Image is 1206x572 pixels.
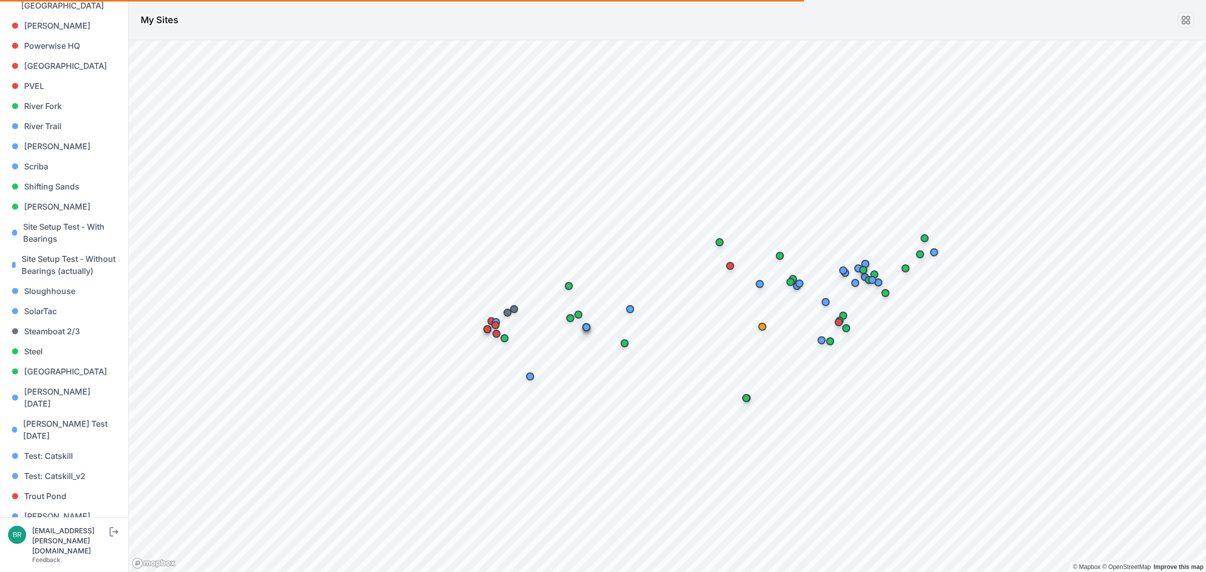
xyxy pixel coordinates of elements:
div: Map marker [520,366,540,387]
div: Map marker [862,270,882,290]
div: Map marker [783,269,803,289]
div: Map marker [560,308,580,328]
div: Map marker [845,273,865,293]
div: Map marker [875,283,895,303]
div: Map marker [830,311,850,331]
div: Map marker [750,274,770,294]
div: Map marker [559,276,579,296]
div: Map marker [497,303,518,323]
a: SolarTac [8,301,120,321]
div: Map marker [710,232,730,252]
a: Steel [8,341,120,361]
div: Map marker [864,264,884,284]
div: Map marker [620,299,640,319]
a: Mapbox logo [132,557,176,569]
img: brayden.sanford@nevados.solar [8,526,26,544]
a: Site Setup Test - With Bearings [8,217,120,249]
a: Sloughhouse [8,281,120,301]
div: Map marker [859,270,879,290]
div: Map marker [481,311,501,331]
a: Site Setup Test - Without Bearings (actually) [8,249,120,281]
a: Test: Catskill_v2 [8,466,120,486]
div: Map marker [848,258,868,278]
a: [PERSON_NAME] [8,197,120,217]
a: OpenStreetMap [1102,563,1151,570]
div: Map marker [895,258,916,278]
div: Map marker [486,312,506,332]
div: Map marker [829,312,849,332]
a: River Fork [8,96,120,116]
a: [PERSON_NAME] Test [DATE] [8,414,120,446]
a: Test: Catskill [8,446,120,466]
a: PVEL [8,76,120,96]
div: Map marker [736,388,756,408]
div: Map marker [568,305,588,325]
div: Map marker [924,242,944,262]
div: Map marker [812,330,832,350]
a: Map feedback [1154,563,1203,570]
a: Mapbox [1073,563,1100,570]
a: [PERSON_NAME] [8,136,120,156]
div: Map marker [752,317,772,337]
div: Map marker [816,292,836,312]
div: Map marker [915,228,935,248]
div: Map marker [485,315,506,335]
h1: My Sites [141,13,178,27]
div: Map marker [780,272,800,292]
a: [PERSON_NAME] [DATE] [8,382,120,414]
div: Map marker [855,254,875,274]
div: Map marker [833,306,853,326]
div: Map marker [504,299,524,319]
div: Map marker [833,260,853,280]
a: Scriba [8,156,120,176]
a: [PERSON_NAME] [8,506,120,526]
a: Steamboat 2/3 [8,321,120,341]
div: Map marker [910,244,930,264]
div: Map marker [853,260,873,280]
a: [GEOGRAPHIC_DATA] [8,56,120,76]
a: [GEOGRAPHIC_DATA] [8,361,120,382]
a: Trout Pond [8,486,120,506]
div: Map marker [615,333,635,353]
div: Map marker [770,246,790,266]
div: Map marker [820,331,840,351]
div: Map marker [576,317,596,337]
a: River Trail [8,116,120,136]
a: [PERSON_NAME] [8,16,120,36]
a: Feedback [32,556,60,563]
a: Shifting Sands [8,176,120,197]
div: [EMAIL_ADDRESS][PERSON_NAME][DOMAIN_NAME] [32,526,108,556]
a: Powerwise HQ [8,36,120,56]
div: Map marker [789,273,810,294]
div: Map marker [477,319,497,339]
div: Map marker [720,256,740,276]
